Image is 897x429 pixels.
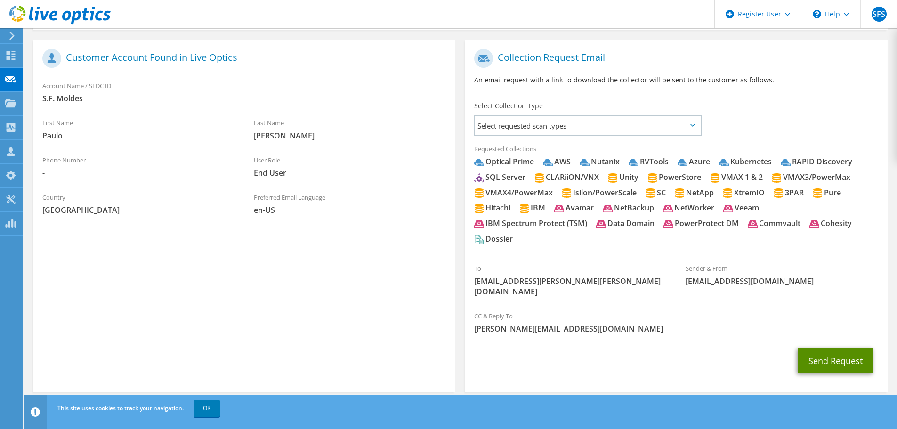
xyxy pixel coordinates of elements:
[603,202,654,213] div: NetBackup
[809,218,852,229] div: Cohesity
[608,172,638,183] div: Unity
[813,10,821,18] svg: \n
[474,276,667,297] span: [EMAIL_ADDRESS][PERSON_NAME][PERSON_NAME][DOMAIN_NAME]
[534,172,599,183] div: CLARiiON/VNX
[813,187,841,198] div: Pure
[676,259,888,291] div: Sender & From
[194,400,220,417] a: OK
[474,234,513,244] div: Dossier
[663,202,714,213] div: NetWorker
[474,172,525,183] div: SQL Server
[798,348,873,373] button: Send Request
[663,218,739,229] div: PowerProtect DM
[474,156,534,167] div: Optical Prime
[748,218,800,229] div: Commvault
[678,156,710,167] div: Azure
[42,205,235,215] span: [GEOGRAPHIC_DATA]
[33,150,244,183] div: Phone Number
[596,218,655,229] div: Data Domain
[254,205,446,215] span: en-US
[772,172,850,183] div: VMAX3/PowerMax
[465,139,887,253] div: Requested Collections
[465,259,676,301] div: To
[474,202,510,213] div: Hitachi
[872,7,887,22] span: SFS
[42,93,446,104] span: S.F. Moldes
[629,156,669,167] div: RVTools
[33,113,244,146] div: First Name
[710,172,763,183] div: VMAX 1 & 2
[719,156,772,167] div: Kubernetes
[57,404,184,412] span: This site uses cookies to track your navigation.
[33,187,244,220] div: Country
[474,324,878,334] span: [PERSON_NAME][EMAIL_ADDRESS][DOMAIN_NAME]
[475,116,701,135] span: Select requested scan types
[554,202,594,213] div: Avamar
[254,130,446,141] span: [PERSON_NAME]
[254,168,446,178] span: End User
[774,187,804,198] div: 3PAR
[723,202,759,213] div: Veeam
[580,156,620,167] div: Nutanix
[474,187,553,198] div: VMAX4/PowerMax
[465,306,887,339] div: CC & Reply To
[723,187,765,198] div: XtremIO
[33,76,455,108] div: Account Name / SFDC ID
[42,49,441,68] h1: Customer Account Found in Live Optics
[474,75,878,85] p: An email request with a link to download the collector will be sent to the customer as follows.
[244,150,456,183] div: User Role
[42,168,235,178] span: -
[562,187,637,198] div: Isilon/PowerScale
[686,276,878,286] span: [EMAIL_ADDRESS][DOMAIN_NAME]
[781,156,852,167] div: RAPID Discovery
[244,113,456,146] div: Last Name
[646,187,666,198] div: SC
[474,218,587,229] div: IBM Spectrum Protect (TSM)
[647,172,701,183] div: PowerStore
[474,101,543,111] label: Select Collection Type
[519,202,545,213] div: IBM
[543,156,571,167] div: AWS
[244,187,456,220] div: Preferred Email Language
[474,49,873,68] h1: Collection Request Email
[42,130,235,141] span: Paulo
[675,187,714,198] div: NetApp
